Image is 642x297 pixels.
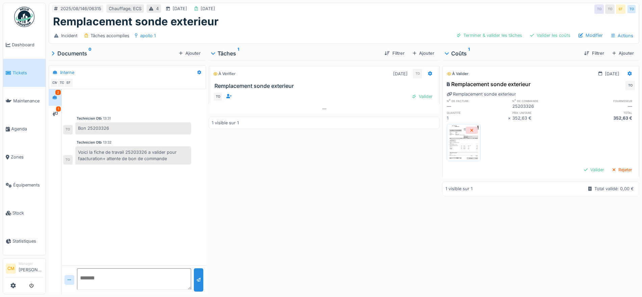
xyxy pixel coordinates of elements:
h1: Remplacement sonde exterieur [53,15,219,28]
sup: 1 [468,49,470,57]
div: Tâches accomplies [91,32,129,39]
div: 2025/08/146/06315 [60,5,101,12]
div: Chauffage, ECS [109,5,142,12]
div: EF [64,78,73,88]
img: w24l8ar8710ahe4gnakr5gc8ksmz [448,126,479,159]
div: Voici la fiche de travail 25203326 a valider pour faacturation+ attente de bon de commande [75,146,191,165]
div: Technicien Otb [77,140,102,145]
div: Rejeter [610,165,635,174]
div: TO [57,78,67,88]
span: Stock [12,210,43,216]
div: 25203326 [512,103,573,109]
div: 352,63 € [512,115,573,121]
div: [DATE] [201,5,215,12]
div: × [508,115,512,121]
div: Remplacement sonde exterieur [447,91,516,97]
span: Tickets [12,70,43,76]
li: [PERSON_NAME] [19,261,43,276]
a: Agenda [3,115,46,143]
div: Terminer & valider les tâches [454,31,525,40]
h6: prix unitaire [512,110,573,115]
div: TO [627,4,636,14]
div: Technicien Otb [77,116,102,121]
span: Statistiques [12,238,43,244]
div: Valider [581,165,607,174]
div: Documents [51,49,176,57]
a: Statistiques [3,227,46,255]
img: Badge_color-CXgf-gQk.svg [14,7,34,27]
div: Coûts [445,49,579,57]
h6: n° de commande [512,99,573,103]
a: Tickets [3,59,46,87]
div: Remplacement sonde exterieur [447,80,531,88]
div: 1 visible sur 1 [445,185,472,192]
a: Stock [3,199,46,227]
div: Bon 25203326 [75,122,191,134]
div: EF [616,4,625,14]
div: — [447,103,508,109]
h6: fournisseur [574,99,635,103]
div: Total validé: 0,00 € [594,185,634,192]
div: Tâches [211,49,379,57]
div: À vérifier [213,71,235,77]
div: TO [594,4,604,14]
div: [DATE] [173,5,187,12]
div: apollo 1 [140,32,156,39]
span: Zones [11,154,43,160]
div: Filtrer [382,49,407,58]
div: Valider [410,92,435,101]
a: CM Manager[PERSON_NAME] [6,261,43,277]
a: Dashboard [3,31,46,59]
div: Ajouter [176,49,203,58]
div: Actions [608,31,636,41]
li: CM [6,264,16,274]
div: 4 [156,5,159,12]
h6: total [574,110,635,115]
div: Incident [61,32,77,39]
div: [DATE] [393,71,408,77]
sup: 0 [88,49,92,57]
a: Maintenance [3,87,46,115]
h6: n° de facture [447,99,508,103]
sup: 1 [237,49,239,57]
div: 1 [447,115,508,121]
div: Manager [19,261,43,266]
span: Équipements [13,182,43,188]
div: TO [63,125,73,134]
h3: Remplacement sonde exterieur [214,83,437,89]
div: Modifier [576,31,606,40]
div: 13:32 [103,140,111,145]
span: Agenda [11,126,43,132]
div: 13:31 [103,116,111,121]
h6: quantité [447,110,508,115]
div: Ajouter [410,49,437,58]
div: 352,63 € [574,115,635,121]
div: — [574,103,635,109]
div: À valider [447,71,468,77]
div: Interne [60,69,74,76]
div: TO [413,69,422,78]
div: Filtrer [582,49,607,58]
div: TO [625,81,635,90]
div: 1 visible sur 1 [212,120,239,126]
div: TO [605,4,615,14]
div: [DATE] [605,71,619,77]
a: Zones [3,143,46,171]
span: Maintenance [13,98,43,104]
span: Dashboard [12,42,43,48]
div: CM [50,78,60,88]
div: TO [63,155,73,165]
div: Valider les coûts [528,31,573,40]
a: Équipements [3,171,46,199]
div: TO [213,92,223,101]
div: 1 [56,106,61,112]
div: Ajouter [610,49,637,58]
div: 2 [55,90,61,95]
